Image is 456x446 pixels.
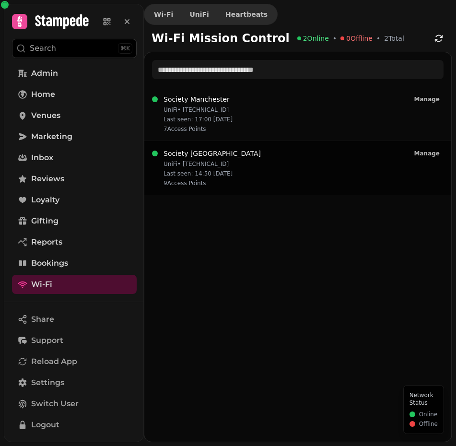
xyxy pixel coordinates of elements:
h3: Society Manchester [164,94,233,104]
a: Inbox [12,148,137,167]
p: Last seen: 17:00 [DATE] [164,116,233,123]
button: Reload App [12,352,137,371]
span: Admin [31,68,58,79]
span: Offline [419,420,438,428]
span: Settings [31,377,64,388]
span: Home [31,89,55,100]
button: Manage [410,149,444,158]
p: Search [30,43,56,54]
h2: Wi-Fi Mission Control [152,31,290,46]
button: Manage [410,94,444,104]
a: Wi-Fi [12,275,137,294]
h3: Society [GEOGRAPHIC_DATA] [164,149,261,158]
div: ⌘K [118,43,132,54]
p: UniFi • [TECHNICAL_ID] [164,106,233,114]
span: Marketing [31,131,72,142]
span: Manage [414,151,440,156]
a: Reports [12,233,137,252]
span: 2 Online [303,34,329,43]
a: Home [12,85,137,104]
button: Switch User [12,394,137,413]
p: UniFi • [TECHNICAL_ID] [164,160,261,168]
span: Reload App [31,356,77,367]
span: • [376,34,380,43]
span: Venues [31,110,60,121]
span: Gifting [31,215,58,227]
button: Logout [12,415,137,434]
p: Last seen: 14:50 [DATE] [164,170,261,177]
span: Support [31,335,63,346]
span: Reviews [31,173,64,185]
button: Support [12,331,137,350]
p: 7 Access Point s [164,125,233,133]
button: Search⌘K [12,39,137,58]
span: Wi-Fi [31,279,52,290]
span: Switch User [31,398,79,410]
a: Reviews [12,169,137,188]
span: Logout [31,419,59,431]
span: Manage [414,96,440,102]
span: Inbox [31,152,53,164]
span: Share [31,314,54,325]
span: Online [419,411,438,418]
a: Admin [12,64,137,83]
a: UniFi [182,7,217,22]
a: Settings [12,373,137,392]
a: Marketing [12,127,137,146]
span: Bookings [31,258,68,269]
span: • [333,34,337,43]
a: Venues [12,106,137,125]
span: 0 Offline [346,34,373,43]
span: Heartbeats [225,11,268,18]
a: Loyalty [12,190,137,210]
a: Gifting [12,211,137,231]
span: Loyalty [31,194,59,206]
span: Reports [31,236,62,248]
span: 2 Total [384,34,404,43]
a: Bookings [12,254,137,273]
a: Wi-Fi [146,7,181,22]
button: Share [12,310,137,329]
p: 9 Access Point s [164,179,261,187]
button: Heartbeats [218,6,275,23]
h4: Network Status [409,391,438,407]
